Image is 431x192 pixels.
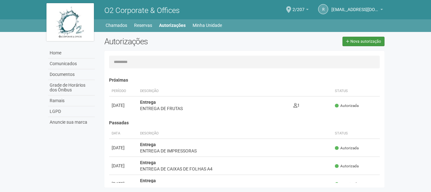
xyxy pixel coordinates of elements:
[106,21,127,30] a: Chamados
[134,21,152,30] a: Reservas
[292,8,309,13] a: 2/207
[48,96,95,106] a: Ramais
[138,128,333,139] th: Descrição
[193,21,222,30] a: Minha Unidade
[104,6,180,15] span: O2 Corporate & Offices
[48,80,95,96] a: Grade de Horários dos Ônibus
[112,163,135,169] div: [DATE]
[46,3,94,41] img: logo.jpg
[112,102,135,108] div: [DATE]
[48,117,95,127] a: Anuncie sua marca
[350,39,381,44] span: Nova autorização
[335,103,359,108] span: Autorizada
[138,86,291,96] th: Descrição
[332,86,380,96] th: Status
[112,145,135,151] div: [DATE]
[140,166,330,172] div: ENTREGA DE CAIXAS DE FOLHAS A4
[335,164,359,169] span: Autorizada
[140,100,156,105] strong: Entrega
[140,105,288,112] div: ENTREGA DE FRUTAS
[109,78,380,83] h4: Próximas
[109,86,138,96] th: Período
[342,37,385,46] a: Nova autorização
[48,106,95,117] a: LGPD
[335,182,359,187] span: Autorizada
[335,146,359,151] span: Autorizada
[104,37,240,46] h2: Autorizações
[48,48,95,59] a: Home
[332,128,380,139] th: Status
[48,59,95,69] a: Comunicados
[140,148,330,154] div: ENTREGA DE IMPRESSORAS
[140,178,156,183] strong: Entrega
[109,128,138,139] th: Data
[331,8,383,13] a: [EMAIL_ADDRESS][DOMAIN_NAME]
[140,142,156,147] strong: Entrega
[293,103,300,108] span: 1
[112,181,135,187] div: [DATE]
[159,21,186,30] a: Autorizações
[292,1,305,12] span: 2/207
[140,160,156,165] strong: Entrega
[109,121,380,125] h4: Passadas
[318,4,328,14] a: r
[331,1,379,12] span: recepcao@benassirio.com.br
[48,69,95,80] a: Documentos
